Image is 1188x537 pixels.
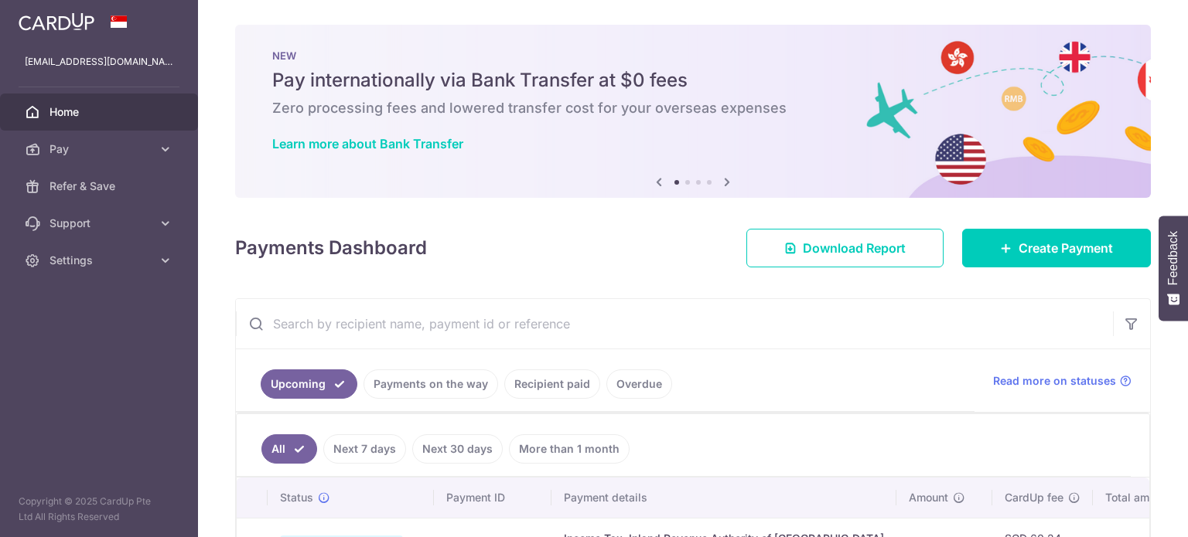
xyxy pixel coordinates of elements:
th: Payment ID [434,478,551,518]
span: Total amt. [1105,490,1156,505]
a: Read more on statuses [993,373,1132,389]
a: Overdue [606,369,672,399]
th: Payment details [551,478,896,518]
input: Search by recipient name, payment id or reference [236,299,1113,348]
span: Amount [909,490,948,505]
span: Support [49,216,152,231]
a: More than 1 month [509,434,630,464]
a: Next 30 days [412,434,503,464]
h6: Zero processing fees and lowered transfer cost for your overseas expenses [272,99,1114,117]
span: Create Payment [1019,239,1113,257]
span: Download Report [803,239,906,257]
span: Feedback [1166,231,1180,285]
span: Refer & Save [49,178,152,194]
img: CardUp [19,12,94,31]
a: Create Payment [962,229,1151,267]
h5: Pay internationally via Bank Transfer at $0 fees [272,68,1114,93]
a: All [261,434,317,464]
a: Recipient paid [504,369,600,399]
a: Upcoming [261,369,357,399]
a: Download Report [746,229,944,267]
a: Next 7 days [323,434,406,464]
span: Read more on statuses [993,373,1116,389]
span: Pay [49,141,152,157]
a: Learn more about Bank Transfer [272,136,463,151]
button: Feedback - Show survey [1159,216,1188,321]
h4: Payments Dashboard [235,234,427,262]
span: CardUp fee [1005,490,1063,505]
img: Bank transfer banner [235,25,1151,198]
a: Payments on the way [364,369,498,399]
span: Settings [49,253,152,268]
p: [EMAIL_ADDRESS][DOMAIN_NAME] [25,54,173,70]
span: Home [49,104,152,120]
span: Status [280,490,313,505]
p: NEW [272,49,1114,62]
